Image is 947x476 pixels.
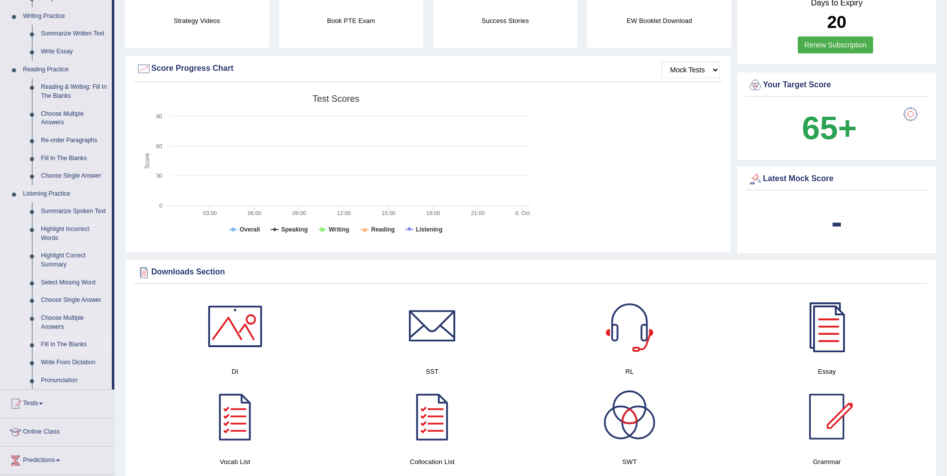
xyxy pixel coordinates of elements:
[36,372,112,390] a: Pronunciation
[748,172,926,187] div: Latest Mock Score
[536,366,723,377] h4: RL
[36,336,112,354] a: Fill In The Blanks
[371,226,395,233] tspan: Reading
[279,15,423,26] h4: Book PTE Exam
[144,153,151,169] tspan: Score
[136,265,926,280] div: Downloads Section
[141,457,328,467] h4: Vocab List
[36,25,112,43] a: Summarize Written Text
[733,457,921,467] h4: Grammar
[36,105,112,132] a: Choose Multiple Answers
[831,204,842,240] b: -
[36,150,112,168] a: Fill In The Blanks
[328,226,349,233] tspan: Writing
[156,113,162,119] text: 90
[338,366,526,377] h4: SST
[313,94,359,104] tspan: Test scores
[36,291,112,309] a: Choose Single Answer
[36,78,112,105] a: Reading & Writing: Fill In The Blanks
[156,143,162,149] text: 60
[36,167,112,185] a: Choose Single Answer
[136,61,720,76] div: Score Progress Chart
[536,457,723,467] h4: SWT
[0,390,114,415] a: Tests
[36,354,112,372] a: Write From Dictation
[798,36,873,53] a: Renew Subscription
[18,61,112,79] a: Reading Practice
[159,203,162,209] text: 0
[827,12,847,31] b: 20
[338,457,526,467] h4: Collocation List
[203,210,217,216] text: 03:00
[433,15,578,26] h4: Success Stories
[156,173,162,179] text: 30
[0,418,114,443] a: Online Class
[18,7,112,25] a: Writing Practice
[337,210,351,216] text: 12:00
[587,15,731,26] h4: EW Booklet Download
[416,226,442,233] tspan: Listening
[240,226,260,233] tspan: Overall
[36,247,112,273] a: Highlight Correct Summary
[515,210,530,216] tspan: 6. Oct
[0,447,114,472] a: Predictions
[36,221,112,247] a: Highlight Incorrect Words
[125,15,269,26] h4: Strategy Videos
[281,226,308,233] tspan: Speaking
[18,185,112,203] a: Listening Practice
[36,309,112,336] a: Choose Multiple Answers
[382,210,396,216] text: 15:00
[141,366,328,377] h4: DI
[426,210,440,216] text: 18:00
[748,78,926,93] div: Your Target Score
[802,110,857,146] b: 65+
[36,274,112,292] a: Select Missing Word
[733,366,921,377] h4: Essay
[36,43,112,61] a: Write Essay
[293,210,307,216] text: 09:00
[36,132,112,150] a: Re-order Paragraphs
[471,210,485,216] text: 21:00
[248,210,262,216] text: 06:00
[36,203,112,221] a: Summarize Spoken Text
